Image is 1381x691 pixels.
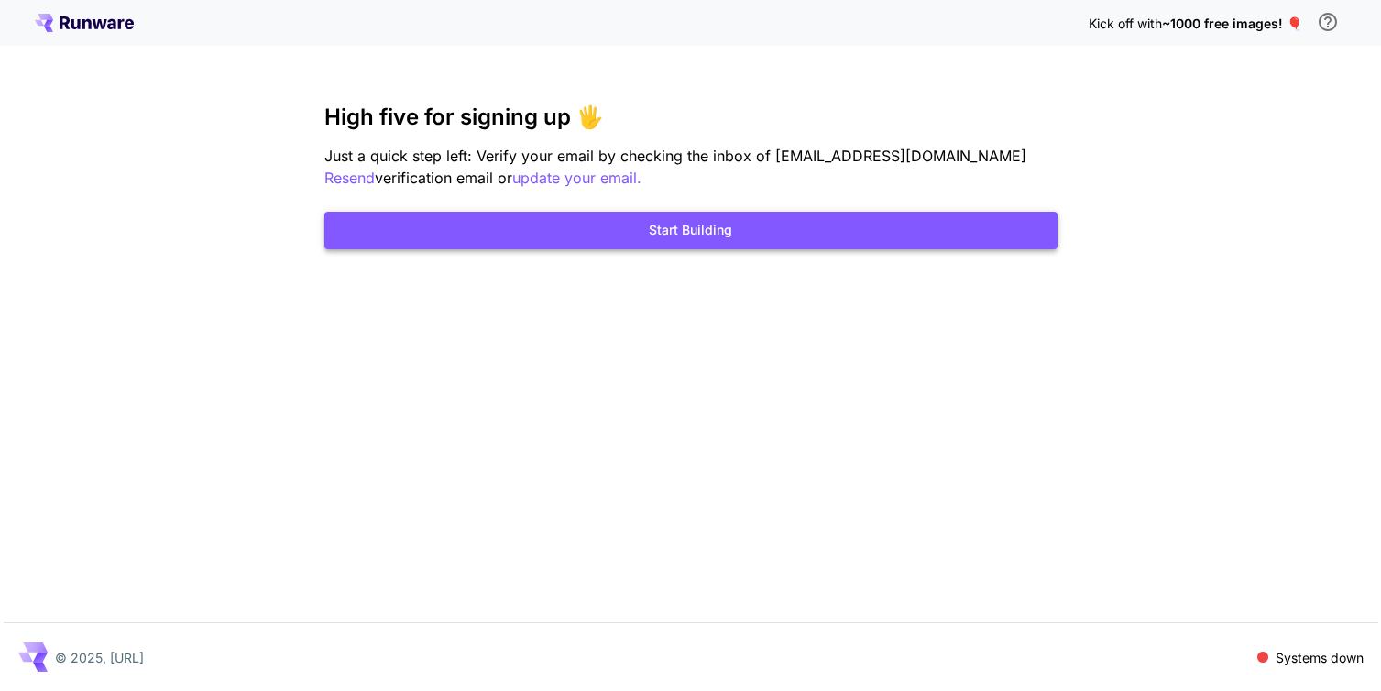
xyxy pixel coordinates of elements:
[1089,16,1162,31] span: Kick off with
[1276,648,1364,667] p: Systems down
[512,167,641,190] button: update your email.
[324,147,1026,165] span: Just a quick step left: Verify your email by checking the inbox of [EMAIL_ADDRESS][DOMAIN_NAME]
[1162,16,1302,31] span: ~1000 free images! 🎈
[324,167,375,190] button: Resend
[324,104,1058,130] h3: High five for signing up 🖐️
[324,212,1058,249] button: Start Building
[375,169,512,187] span: verification email or
[55,648,144,667] p: © 2025, [URL]
[1310,4,1346,40] button: In order to qualify for free credit, you need to sign up with a business email address and click ...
